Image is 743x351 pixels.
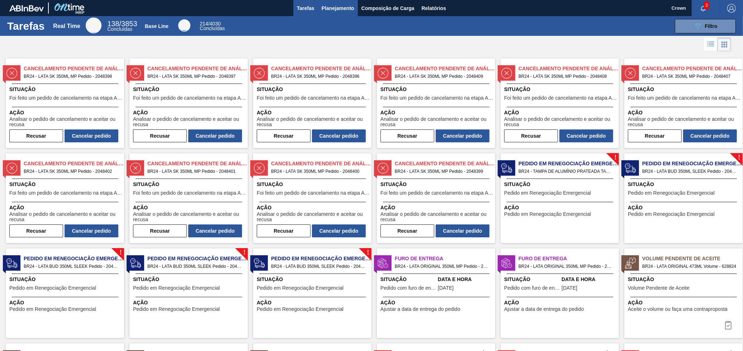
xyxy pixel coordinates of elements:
[200,21,221,27] span: / 4030
[378,163,388,174] img: status
[254,258,265,269] img: status
[257,212,370,223] span: Analisar o pedido de cancelamento e aceitar ou recusa
[380,307,460,312] span: Ajustar a data de entrega do pedido
[9,204,122,212] span: Ação
[380,109,493,117] span: Ação
[720,318,737,332] div: Completar tarefa: 30329306
[243,250,245,255] span: !
[133,223,242,237] div: Completar tarefa: 30329303
[107,20,119,28] span: 138
[504,109,617,117] span: Ação
[6,258,17,269] img: status
[133,86,246,93] span: Situação
[438,285,454,291] span: 05/10/2025,
[380,117,493,128] span: Analisar o pedido de cancelamento e aceitar ou recusa
[200,22,225,31] div: Base Line
[504,204,617,212] span: Ação
[436,129,489,142] button: Cancelar pedido
[9,95,122,101] span: Foi feito um pedido de cancelamento na etapa Aguardando Faturamento
[9,224,63,237] button: Recusar
[130,68,141,79] img: status
[178,19,190,32] div: Base Line
[254,68,265,79] img: status
[133,181,246,188] span: Situação
[438,276,493,283] span: Data e Hora
[107,20,137,28] span: / 3853
[312,224,366,237] button: Cancelar pedido
[107,26,132,32] span: Concluídas
[380,204,493,212] span: Ação
[642,255,743,262] span: Volume Pendente de Aceite
[395,72,489,80] span: BR24 - LATA SK 350ML MP Pedido - 2048409
[704,1,709,9] span: 3
[378,258,388,269] img: status
[705,23,718,29] span: Filtro
[24,255,124,262] span: Pedido em Renegociação Emergencial
[562,276,617,283] span: Data e Hora
[312,129,366,142] button: Cancelar pedido
[504,181,617,188] span: Situação
[147,262,242,270] span: BR24 - LATA BUD 350ML SLEEK Pedido - 2041796
[628,129,682,142] button: Recusar
[133,299,246,307] span: Ação
[147,65,248,72] span: Cancelamento Pendente de Análise
[9,129,63,142] button: Recusar
[380,276,436,283] span: Situação
[7,22,45,30] h1: Tarefas
[9,5,44,11] img: TNhmsLtSVTkK8tSr43FrP2fwEKptu5GPRR3wAAAABJRU5ErkJggg==
[380,129,434,142] button: Recusar
[9,299,122,307] span: Ação
[504,212,591,217] span: Pedido em Renegociação Emergencial
[147,255,248,262] span: Pedido em Renegociação Emergencial
[628,117,741,128] span: Analisar o pedido de cancelamento e aceitar ou recusa
[380,181,493,188] span: Situação
[257,190,370,196] span: Foi feito um pedido de cancelamento na etapa Aguardando Faturamento
[642,72,737,80] span: BR24 - LATA SK 350ML MP Pedido - 2048407
[504,117,617,128] span: Analisar o pedido de cancelamento e aceitar ou recusa
[501,258,512,269] img: status
[628,204,741,212] span: Ação
[86,18,101,33] div: Real Time
[130,163,141,174] img: status
[188,129,242,142] button: Cancelar pedido
[724,321,733,329] img: icon-task-complete
[257,204,370,212] span: Ação
[133,224,187,237] button: Recusar
[501,68,512,79] img: status
[271,160,371,167] span: Cancelamento Pendente de Análise
[519,160,619,167] span: Pedido em Renegociação Emergencial
[133,190,246,196] span: Foi feito um pedido de cancelamento na etapa Aguardando Faturamento
[367,250,369,255] span: !
[130,258,141,269] img: status
[504,190,591,196] span: Pedido em Renegociação Emergencial
[519,255,619,262] span: Furo de Entrega
[24,167,118,175] span: BR24 - LATA SK 350ML MP Pedido - 2048402
[271,255,371,262] span: Pedido em Renegociação Emergencial
[378,68,388,79] img: status
[257,223,366,237] div: Completar tarefa: 30329304
[562,285,577,291] span: 06/10/2025,
[257,128,366,142] div: Completar tarefa: 30329298
[133,212,246,223] span: Analisar o pedido de cancelamento e aceitar ou recusa
[257,276,370,283] span: Situação
[738,155,740,160] span: !
[422,4,446,13] span: Relatórios
[145,23,169,29] div: Base Line
[6,68,17,79] img: status
[683,129,737,142] button: Cancelar pedido
[625,163,636,174] img: status
[200,21,208,27] span: 214
[504,285,560,291] span: Pedido com furo de entrega
[147,72,242,80] span: BR24 - LATA SK 350ML MP Pedido - 2048397
[675,19,736,33] button: Filtro
[380,128,489,142] div: Completar tarefa: 30329299
[133,117,246,128] span: Analisar o pedido de cancelamento e aceitar ou recusa
[271,65,371,72] span: Cancelamento Pendente de Análise
[380,95,493,101] span: Foi feito um pedido de cancelamento na etapa Aguardando Faturamento
[380,285,436,291] span: Pedido com furo de entrega
[65,129,118,142] button: Cancelar pedido
[395,255,495,262] span: Furo de Entrega
[504,95,617,101] span: Foi feito um pedido de cancelamento na etapa Aguardando Faturamento
[133,276,246,283] span: Situação
[257,181,370,188] span: Situação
